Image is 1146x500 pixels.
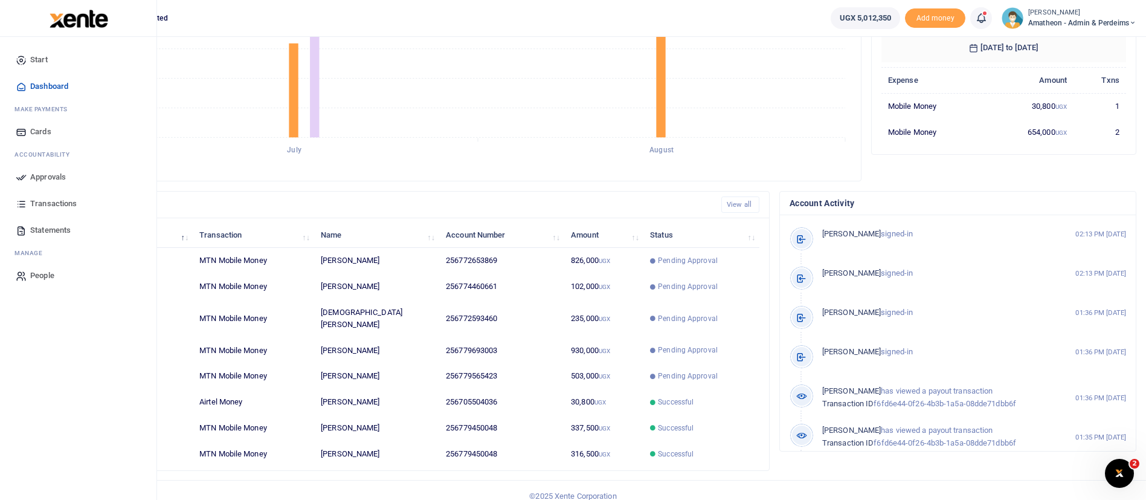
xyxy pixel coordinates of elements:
h4: Account Activity [790,196,1126,210]
small: UGX [599,348,610,354]
td: 256772593460 [439,300,564,337]
li: M [10,100,147,119]
li: Wallet ballance [826,7,905,29]
span: Add money [905,8,965,28]
span: [PERSON_NAME] [822,426,881,435]
td: 235,000 [564,300,643,337]
span: anage [21,248,43,258]
td: [PERSON_NAME] [314,389,439,415]
th: Expense [881,67,985,93]
span: Successful [658,449,694,459]
td: 1 [1074,93,1126,119]
span: Pending Approval [658,371,718,381]
span: [PERSON_NAME] [822,268,881,278]
small: UGX [599,316,610,322]
small: UGX [599,451,610,458]
span: 2 [1130,459,1139,469]
td: 256772653869 [439,248,564,274]
td: [PERSON_NAME] [314,337,439,363]
td: MTN Mobile Money [193,274,314,300]
h4: Recent Transactions [56,198,712,212]
small: UGX [599,258,610,264]
td: 256705504036 [439,389,564,415]
a: Cards [10,119,147,145]
li: Ac [10,145,147,164]
small: 02:13 PM [DATE] [1075,268,1126,279]
td: 30,800 [985,93,1074,119]
small: UGX [599,425,610,432]
span: ake Payments [21,105,68,114]
span: Dashboard [30,80,68,93]
td: 256779450048 [439,441,564,467]
p: signed-in [822,346,1050,359]
a: Start [10,47,147,73]
a: Dashboard [10,73,147,100]
span: [PERSON_NAME] [822,308,881,317]
th: Account Number: activate to sort column ascending [439,222,564,248]
a: People [10,262,147,289]
td: [PERSON_NAME] [314,363,439,389]
td: 316,500 [564,441,643,467]
small: 01:36 PM [DATE] [1075,347,1126,357]
span: Transaction ID [822,438,874,447]
td: [PERSON_NAME] [314,248,439,274]
span: Pending Approval [658,255,718,266]
small: UGX [1055,129,1067,136]
li: Toup your wallet [905,8,965,28]
th: Amount [985,67,1074,93]
span: Pending Approval [658,313,718,324]
small: UGX [1055,103,1067,110]
th: Transaction: activate to sort column ascending [193,222,314,248]
img: profile-user [1002,7,1023,29]
span: Amatheon - Admin & Perdeims [1028,18,1136,28]
td: MTN Mobile Money [193,248,314,274]
span: Approvals [30,171,66,183]
a: Approvals [10,164,147,190]
td: Mobile Money [881,93,985,119]
td: 2 [1074,119,1126,144]
small: 01:36 PM [DATE] [1075,308,1126,318]
small: [PERSON_NAME] [1028,8,1136,18]
a: View all [721,196,759,213]
span: Statements [30,224,71,236]
small: UGX [594,399,606,406]
a: logo-small logo-large logo-large [48,13,108,22]
tspan: July [287,146,301,155]
span: Successful [658,397,694,407]
small: 01:35 PM [DATE] [1075,432,1126,443]
td: 256774460661 [439,274,564,300]
td: [PERSON_NAME] [314,274,439,300]
td: MTN Mobile Money [193,363,314,389]
p: signed-in [822,228,1050,241]
td: Airtel Money [193,389,314,415]
small: 01:36 PM [DATE] [1075,393,1126,403]
td: [PERSON_NAME] [314,441,439,467]
td: MTN Mobile Money [193,337,314,363]
td: 256779565423 [439,363,564,389]
a: profile-user [PERSON_NAME] Amatheon - Admin & Perdeims [1002,7,1136,29]
td: 930,000 [564,337,643,363]
tspan: August [649,146,674,155]
small: UGX [599,373,610,380]
td: 503,000 [564,363,643,389]
span: [PERSON_NAME] [822,347,881,356]
td: 826,000 [564,248,643,274]
td: MTN Mobile Money [193,415,314,441]
span: Pending Approval [658,281,718,292]
a: Transactions [10,190,147,217]
span: Start [30,54,48,66]
h6: [DATE] to [DATE] [881,33,1126,62]
p: signed-in [822,307,1050,319]
td: 102,000 [564,274,643,300]
img: logo-large [50,10,108,28]
a: Add money [905,13,965,22]
th: Status: activate to sort column ascending [643,222,759,248]
p: has viewed a payout transaction f6fd6e44-0f26-4b3b-1a5a-08dde71dbb6f [822,385,1050,411]
a: Statements [10,217,147,244]
p: has viewed a payout transaction f6fd6e44-0f26-4b3b-1a5a-08dde71dbb6f [822,424,1050,450]
td: 256779693003 [439,337,564,363]
td: 337,500 [564,415,643,441]
span: People [30,270,54,282]
p: signed-in [822,267,1050,280]
small: 02:13 PM [DATE] [1075,229,1126,239]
